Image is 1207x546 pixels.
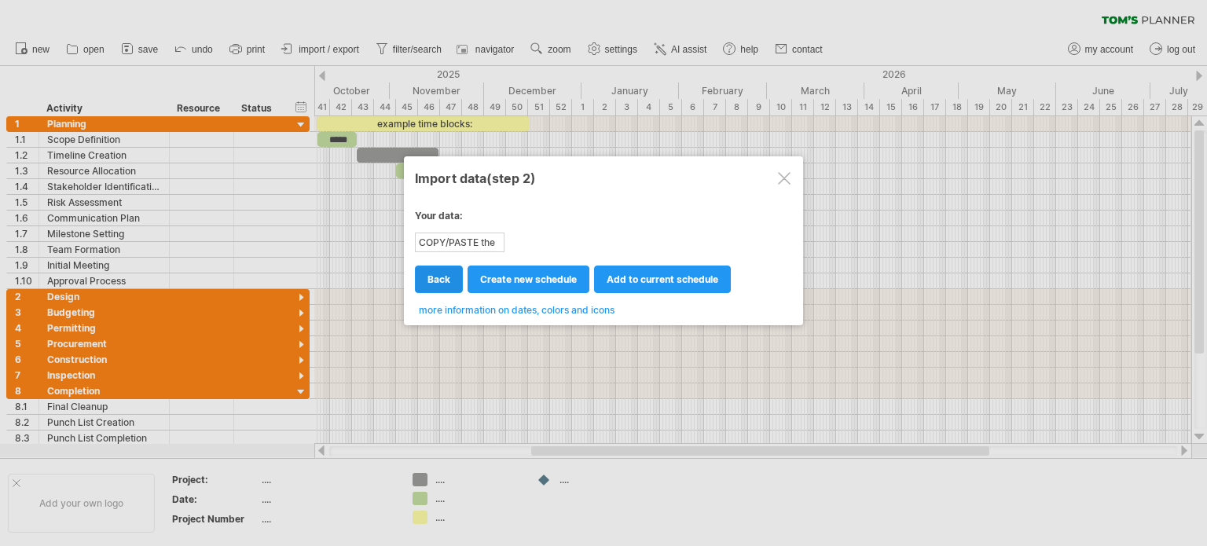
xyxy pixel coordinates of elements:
span: add to current schedule [607,273,718,285]
div: Import data [415,163,792,192]
a: back [415,266,463,293]
div: COPY/PASTE the content of your spreadsheet HERE! [416,234,503,251]
span: (step 2) [486,170,536,186]
span: more information on dates, colors and icons [419,304,615,316]
a: create new schedule [468,266,589,293]
span: create new schedule [480,273,577,285]
span: back [427,273,450,285]
a: add to current schedule [594,266,731,293]
div: Your data: [415,210,792,229]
